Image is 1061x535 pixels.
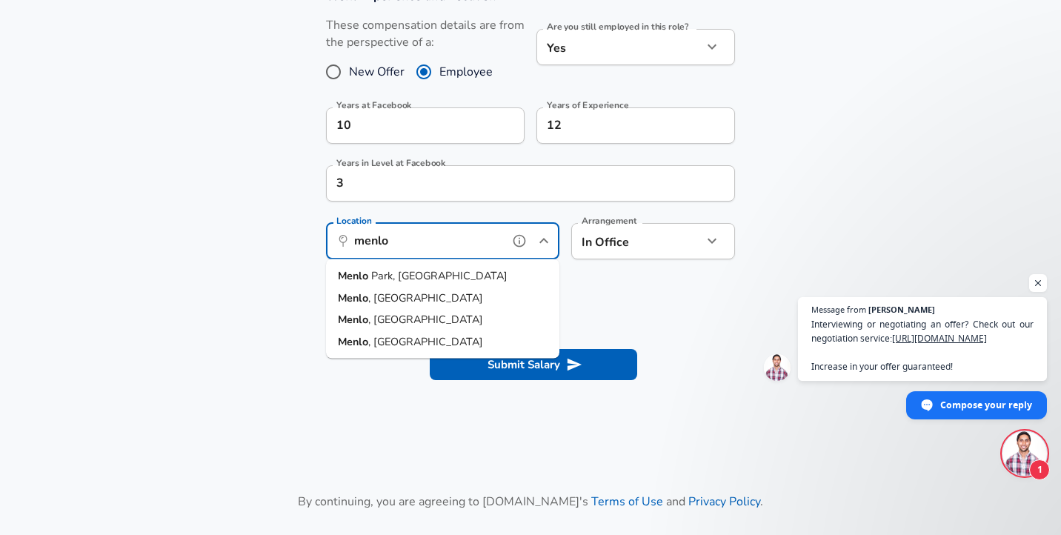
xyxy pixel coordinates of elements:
[326,165,702,202] input: 1
[868,305,935,313] span: [PERSON_NAME]
[1029,459,1050,480] span: 1
[368,312,483,327] span: , [GEOGRAPHIC_DATA]
[571,223,680,259] div: In Office
[940,392,1032,418] span: Compose your reply
[536,29,702,65] div: Yes
[547,22,688,31] label: Are you still employed in this role?
[336,159,446,167] label: Years in Level at Facebook
[336,216,371,225] label: Location
[349,63,405,81] span: New Offer
[326,17,525,51] label: These compensation details are from the perspective of a:
[582,216,636,225] label: Arrangement
[547,101,628,110] label: Years of Experience
[326,107,492,144] input: 0
[368,333,483,348] span: , [GEOGRAPHIC_DATA]
[368,290,483,305] span: , [GEOGRAPHIC_DATA]
[591,494,663,510] a: Terms of Use
[1002,431,1047,476] div: Open chat
[533,230,554,251] button: Close
[811,305,866,313] span: Message from
[336,101,412,110] label: Years at Facebook
[338,333,368,348] strong: Menlo
[338,312,368,327] strong: Menlo
[338,290,368,305] strong: Menlo
[536,107,702,144] input: 7
[439,63,493,81] span: Employee
[811,317,1034,373] span: Interviewing or negotiating an offer? Check out our negotiation service: Increase in your offer g...
[688,494,760,510] a: Privacy Policy
[338,268,371,283] strong: Menlo
[430,349,637,380] button: Submit Salary
[371,268,508,283] span: Park, [GEOGRAPHIC_DATA]
[508,230,530,252] button: help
